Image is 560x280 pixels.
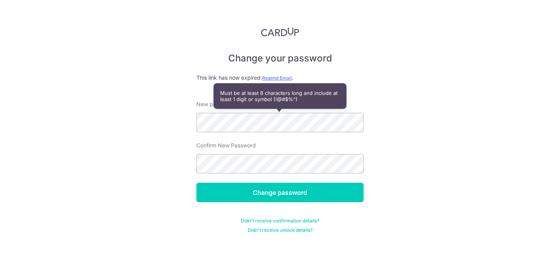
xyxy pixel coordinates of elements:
[196,74,364,82] div: This link has now expired. .
[248,227,313,233] a: Didn't receive unlock details?
[261,27,299,37] img: CardUp Logo
[196,100,234,108] label: New password
[241,218,319,224] a: Didn't receive confirmation details?
[262,75,292,81] a: Resend Email
[214,84,346,108] div: Must be at least 8 characters long and include at least 1 digit or symbol (!@#$%^)
[196,52,364,65] h5: Change your password
[196,142,256,149] label: Confirm New Password
[196,183,364,202] input: Change password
